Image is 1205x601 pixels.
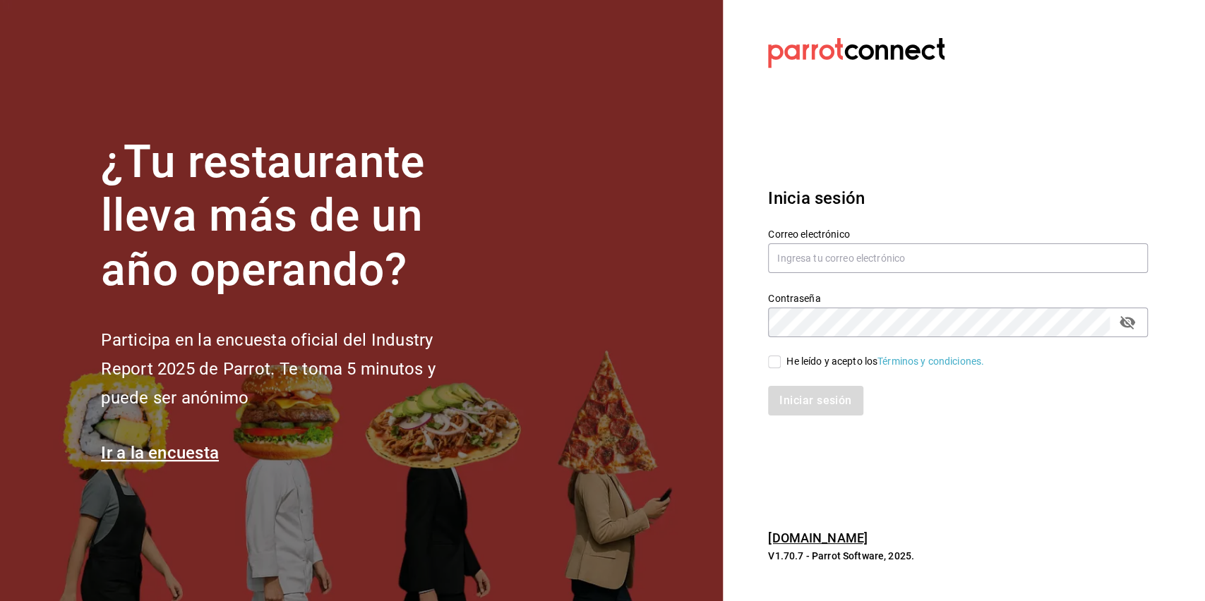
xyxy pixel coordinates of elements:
[101,326,482,412] h2: Participa en la encuesta oficial del Industry Report 2025 de Parrot. Te toma 5 minutos y puede se...
[768,530,868,545] a: [DOMAIN_NAME]
[1115,310,1139,334] button: passwordField
[768,293,1148,303] label: Contraseña
[101,443,219,463] a: Ir a la encuesta
[786,354,984,369] div: He leído y acepto los
[768,229,1148,238] label: Correo electrónico
[101,135,482,298] h1: ¿Tu restaurante lleva más de un año operando?
[768,243,1148,273] input: Ingresa tu correo electrónico
[768,186,1148,211] h3: Inicia sesión
[768,549,1148,563] p: V1.70.7 - Parrot Software, 2025.
[877,356,984,367] a: Términos y condiciones.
